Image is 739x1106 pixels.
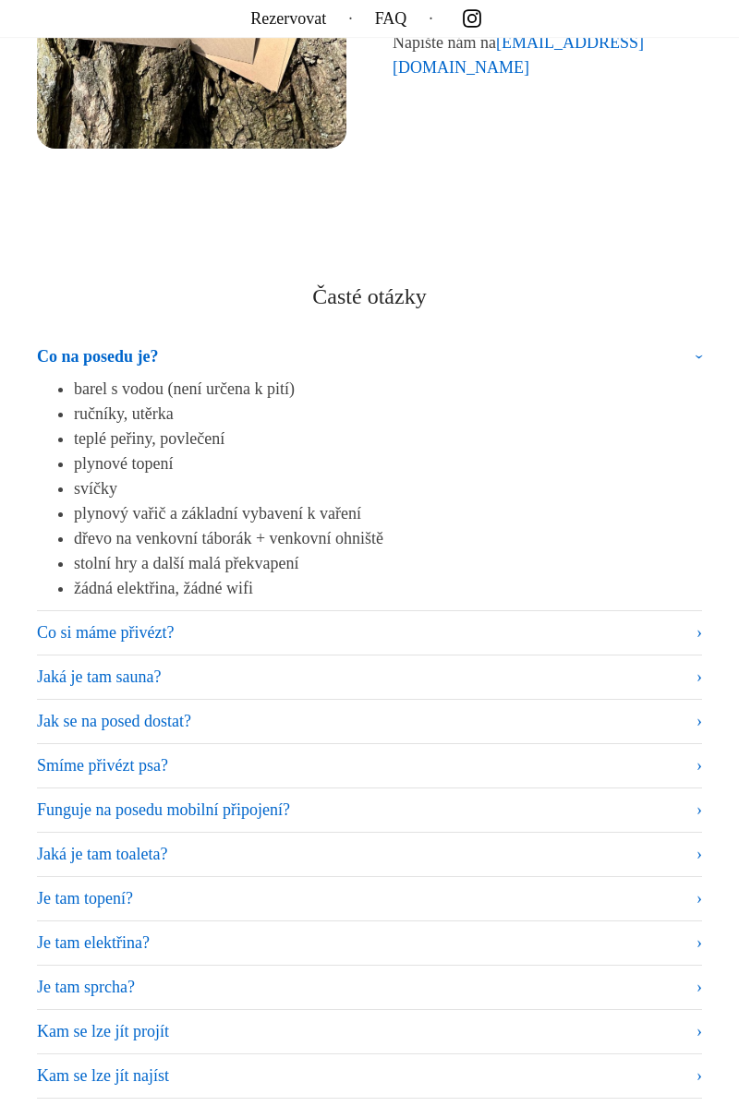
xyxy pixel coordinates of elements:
[37,753,702,778] summary: Smíme přivézt psa?
[37,886,702,911] summary: Je tam topení?
[74,501,702,526] li: plynový vařič a základní vybavení k vaření
[37,798,702,823] summary: Funguje na posedu mobilní připojení?
[37,709,702,734] summary: Jak se na posed dostat?
[37,842,702,867] summary: Jaká je tam toaleta?
[74,551,702,576] li: stolní hry a další malá překvapení
[37,283,702,310] h3: Časté otázky
[37,1019,702,1044] summary: Kam se lze jít projít
[37,975,702,1000] summary: Je tam sprcha?
[74,576,702,601] li: žádná elektřina, žádné wifi
[37,1064,702,1088] summary: Kam se lze jít najíst
[37,344,702,377] summary: Co na posedu je?
[74,476,702,501] li: svíčky
[74,427,702,451] li: teplé peřiny, povlečení
[37,620,702,645] summary: Co si máme přivézt?
[37,931,702,956] summary: Je tam elektřina?
[74,402,702,427] li: ručníky, utěrka
[74,526,702,551] li: dřevo na venkovní táborák + venkovní ohniště
[74,451,702,476] li: plynové topení
[74,377,702,402] li: barel s vodou (není určena k pití)
[37,665,702,690] summary: Jaká je tam sauna?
